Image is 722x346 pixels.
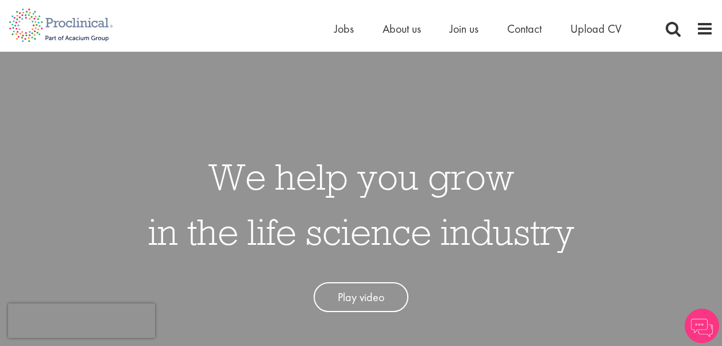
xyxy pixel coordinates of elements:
a: Play video [314,282,408,313]
h1: We help you grow in the life science industry [148,149,574,259]
a: About us [383,21,421,36]
img: Chatbot [685,309,719,343]
a: Upload CV [570,21,621,36]
a: Jobs [334,21,354,36]
a: Contact [507,21,542,36]
a: Join us [450,21,478,36]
